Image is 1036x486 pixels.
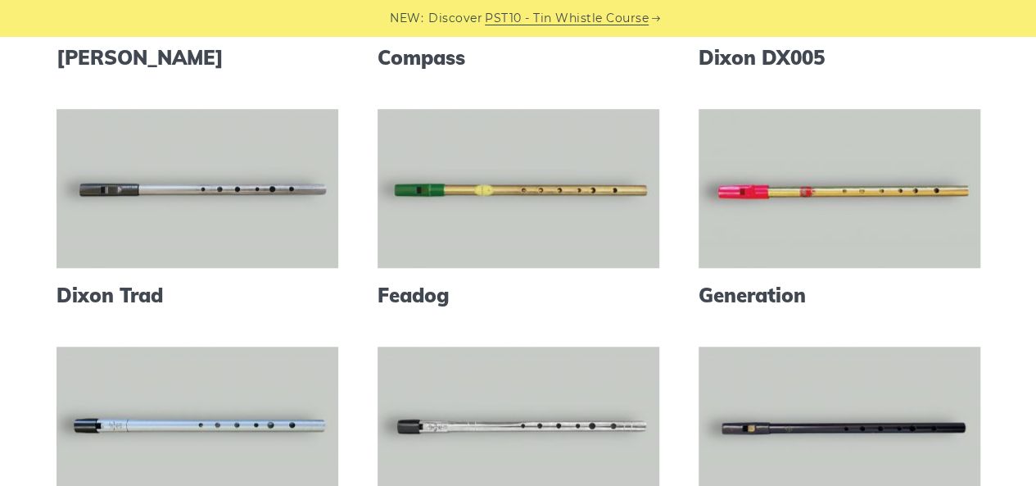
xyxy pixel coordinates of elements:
[428,9,482,28] span: Discover
[378,46,659,70] a: Compass
[57,46,338,70] a: [PERSON_NAME]
[390,9,423,28] span: NEW:
[378,284,659,307] a: Feadog
[485,9,649,28] a: PST10 - Tin Whistle Course
[699,46,980,70] a: Dixon DX005
[699,284,980,307] a: Generation
[57,284,338,307] a: Dixon Trad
